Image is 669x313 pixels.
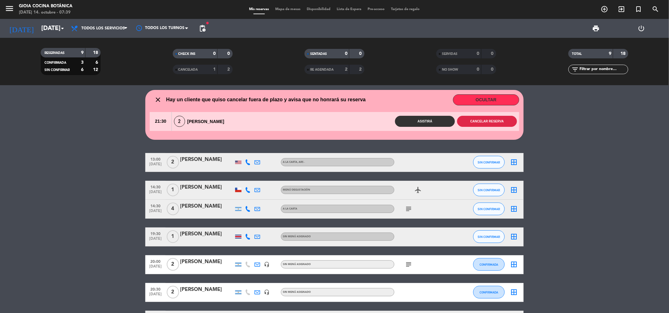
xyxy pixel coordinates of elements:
[345,51,347,56] strong: 0
[635,5,643,13] i: turned_in_not
[148,202,163,209] span: 14:30
[473,286,505,298] button: CONFIRMADA
[148,292,163,299] span: [DATE]
[310,68,334,71] span: RE AGENDADA
[345,67,347,72] strong: 2
[148,162,163,169] span: [DATE]
[478,161,500,164] span: SIN CONFIRMAR
[283,161,305,163] span: A la Carta
[480,263,498,266] span: CONFIRMADA
[478,188,500,192] span: SIN CONFIRMAR
[283,208,297,210] span: A la Carta
[359,67,363,72] strong: 2
[601,5,608,13] i: add_circle_outline
[630,4,647,15] span: Reserva especial
[619,19,665,38] div: LOG OUT
[93,50,99,55] strong: 18
[510,288,518,296] i: border_all
[180,202,234,210] div: [PERSON_NAME]
[59,25,66,32] i: arrow_drop_down
[81,60,84,65] strong: 3
[592,25,600,32] span: print
[365,8,388,11] span: Pre-acceso
[510,158,518,166] i: border_all
[297,161,305,163] span: , ARS -
[246,8,272,11] span: Mis reservas
[96,60,99,65] strong: 6
[178,52,196,56] span: CHECK INS
[148,264,163,272] span: [DATE]
[150,112,172,131] span: 21:30
[510,233,518,240] i: border_all
[478,207,500,211] span: SIN CONFIRMAR
[148,237,163,244] span: [DATE]
[334,8,365,11] span: Lista de Espera
[5,4,14,15] button: menu
[283,235,311,238] span: Sin menú asignado
[395,116,455,127] button: Asistirá
[473,203,505,215] button: SIN CONFIRMAR
[167,230,179,243] span: 1
[148,285,163,292] span: 20:30
[81,50,84,55] strong: 9
[510,261,518,268] i: border_all
[174,116,185,127] span: 2
[510,205,518,213] i: border_all
[442,52,457,56] span: SERVIDAS
[227,67,231,72] strong: 2
[283,263,311,266] span: Sin menú asignado
[388,8,423,11] span: Tarjetas de regalo
[44,61,66,64] span: CONFIRMADA
[457,116,517,127] button: Cancelar reserva
[304,8,334,11] span: Disponibilidad
[44,68,70,72] span: SIN CONFIRMAR
[172,116,230,127] div: [PERSON_NAME]
[166,96,366,104] span: Hay un cliente que quiso cancelar fuera de plazo y avisa que no honrará su reserva
[620,51,627,56] strong: 18
[510,186,518,194] i: border_all
[283,291,311,293] span: Sin menú asignado
[148,209,163,216] span: [DATE]
[264,262,270,267] i: headset_mic
[596,4,613,15] span: RESERVAR MESA
[480,291,498,294] span: CONFIRMADA
[491,67,495,72] strong: 0
[180,156,234,164] div: [PERSON_NAME]
[206,21,209,25] span: fiber_manual_record
[442,68,458,71] span: NO SHOW
[609,51,611,56] strong: 9
[473,184,505,196] button: SIN CONFIRMAR
[491,51,495,56] strong: 0
[178,68,198,71] span: CANCELADA
[572,52,582,56] span: TOTAL
[148,190,163,197] span: [DATE]
[477,67,480,72] strong: 0
[167,286,179,298] span: 2
[148,230,163,237] span: 19:30
[5,21,38,35] i: [DATE]
[572,66,579,73] i: filter_list
[180,183,234,192] div: [PERSON_NAME]
[477,51,480,56] strong: 0
[167,184,179,196] span: 1
[93,68,99,72] strong: 12
[405,205,412,213] i: subject
[473,230,505,243] button: SIN CONFIRMAR
[579,66,628,73] input: Filtrar por nombre...
[414,186,422,194] i: airplanemode_active
[405,261,412,268] i: subject
[473,258,505,271] button: CONFIRMADA
[5,4,14,13] i: menu
[213,67,216,72] strong: 1
[264,289,270,295] i: headset_mic
[638,25,645,32] i: power_settings_new
[283,189,310,191] span: Menú Degustación
[81,26,125,31] span: Todos los servicios
[272,8,304,11] span: Mapa de mesas
[652,5,660,13] i: search
[213,51,216,56] strong: 0
[227,51,231,56] strong: 0
[180,230,234,238] div: [PERSON_NAME]
[167,156,179,168] span: 2
[154,96,162,103] i: close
